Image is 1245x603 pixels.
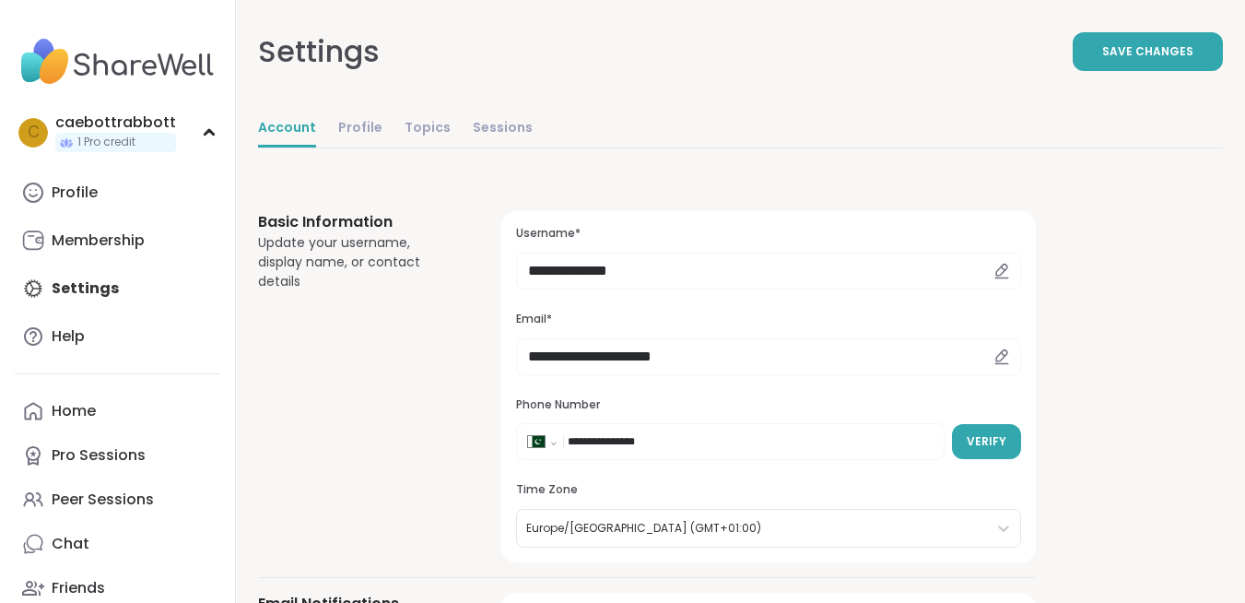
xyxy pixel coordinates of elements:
a: Help [15,314,220,359]
h3: Email* [516,312,1021,327]
div: Membership [52,231,145,251]
h3: Time Zone [516,482,1021,498]
h3: Username* [516,226,1021,242]
span: Save Changes [1102,43,1193,60]
button: Verify [952,424,1021,459]
a: Sessions [473,111,533,148]
a: Home [15,389,220,433]
div: Settings [258,30,380,74]
h3: Phone Number [516,397,1021,413]
span: Verify [967,433,1006,450]
a: Topics [405,111,451,148]
div: Peer Sessions [52,490,154,510]
div: Home [52,401,96,421]
div: Pro Sessions [52,445,146,466]
a: Profile [338,111,382,148]
img: ShareWell Nav Logo [15,30,220,94]
div: Friends [52,578,105,598]
span: 1 Pro credit [77,135,135,150]
a: Membership [15,219,220,263]
div: Update your username, display name, or contact details [258,233,457,291]
h3: Basic Information [258,211,457,233]
a: Account [258,111,316,148]
div: Profile [52,183,98,203]
div: Help [52,326,85,347]
div: caebottrabbott [55,112,176,133]
a: Chat [15,522,220,566]
a: Pro Sessions [15,433,220,478]
span: c [28,121,40,145]
div: Chat [52,534,89,554]
button: Save Changes [1073,32,1223,71]
a: Peer Sessions [15,478,220,522]
a: Profile [15,171,220,215]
